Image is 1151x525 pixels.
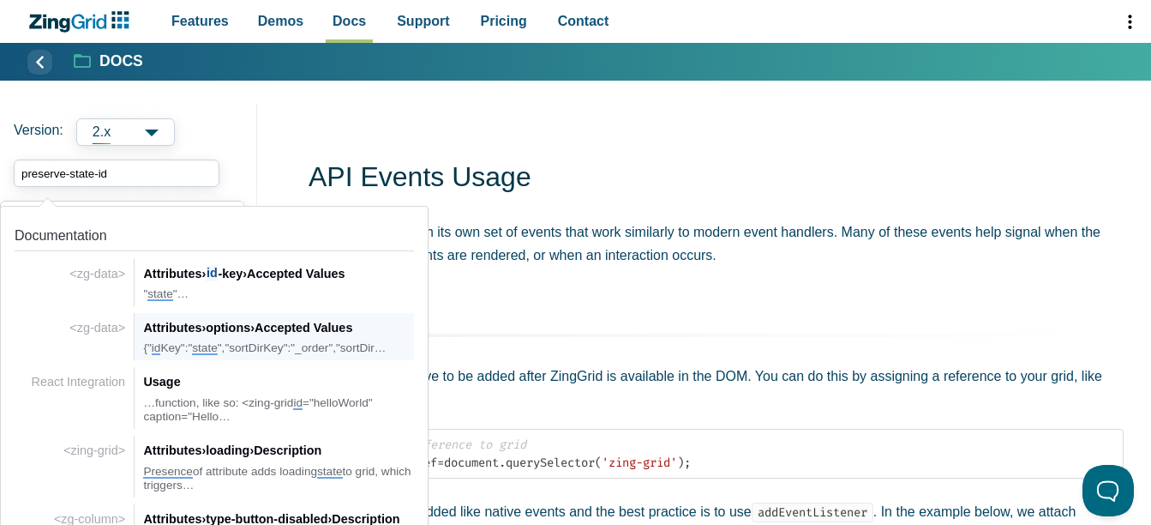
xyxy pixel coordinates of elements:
span: // Grab reference to grid [355,437,526,452]
code: zgRef document [355,436,1123,472]
span: › [249,444,254,457]
span: state [147,287,172,301]
span: Support [397,9,449,33]
div: Usage [143,371,414,392]
label: Versions [14,118,243,146]
span: querySelector [506,456,595,470]
span: › [201,267,206,281]
div: Attributes options Accepted Values [143,317,414,338]
span: Documentation [15,228,107,243]
a: Link to the result [8,429,421,498]
div: Attributes -key Accepted Values [143,263,414,284]
span: . [499,456,506,470]
a: ZingChart Logo. Click to return to the homepage [27,11,138,33]
span: <zing-grid> [63,444,125,457]
code: addEventListener [752,503,873,522]
span: › [250,321,255,335]
span: › [201,444,206,457]
span: Features [171,9,229,33]
p: ZingGrid comes with its own set of events that work similarly to modern event handlers. Many of t... [309,220,1124,267]
h1: API Events Usage [309,160,1124,198]
span: Demos [258,9,303,33]
a: Docs [75,51,143,72]
span: Pricing [481,9,527,33]
div: {" Key":" ","sortDirKey":"_order","sortDir… [143,341,414,355]
a: Link to the result [8,360,421,429]
span: ; [684,456,691,470]
span: › [243,267,247,281]
span: React Integration [32,375,126,389]
span: Docs [333,9,366,33]
span: state [317,465,342,479]
span: Version: [14,118,63,146]
a: Link to the result [8,306,421,360]
p: ZingGrid events have to be added after ZingGrid is available in the DOM. You can do this by assig... [309,365,1124,411]
div: of attribute adds loading to grid, which triggers… [143,465,414,493]
span: ) [677,456,684,470]
span: = [437,456,444,470]
span: 'zing-grid' [602,456,677,470]
span: Contact [558,9,609,33]
a: Link to the result [8,214,421,306]
span: Presence [143,465,192,479]
span: id [293,396,303,410]
span: ( [595,456,602,470]
div: …function, like so: <zing-grid ="helloWorld" caption="Hello… [143,396,414,425]
span: state [192,341,217,355]
span: id [152,341,161,355]
iframe: Help Scout Beacon - Open [1082,465,1134,516]
span: <zg-data> [69,321,125,335]
span: id [206,265,218,281]
div: " "… [143,287,414,301]
div: Attributes loading Description [143,440,414,461]
input: search input [14,160,219,187]
span: <zg-data> [69,267,125,281]
span: › [201,321,206,335]
strong: Docs [99,54,143,69]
